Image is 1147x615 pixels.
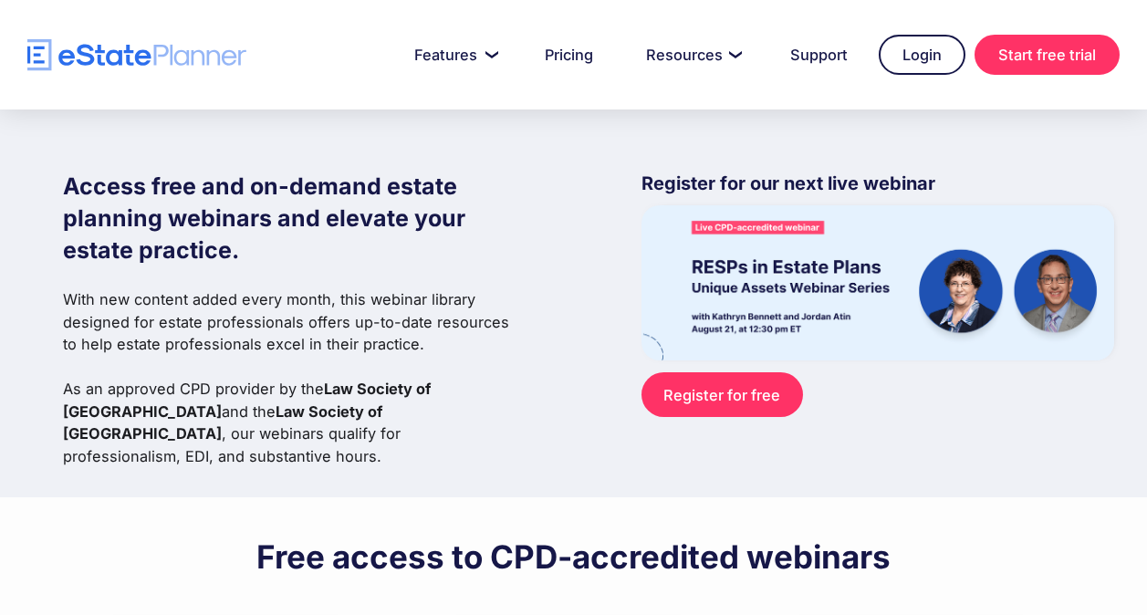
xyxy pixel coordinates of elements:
[523,36,615,73] a: Pricing
[256,537,891,577] h2: Free access to CPD-accredited webinars
[27,39,246,71] a: home
[641,171,1114,205] p: Register for our next live webinar
[63,171,515,266] h1: Access free and on-demand estate planning webinars and elevate your estate practice.
[641,205,1114,360] img: eState Academy webinar
[624,36,759,73] a: Resources
[879,35,965,75] a: Login
[63,288,515,467] p: With new content added every month, this webinar library designed for estate professionals offers...
[641,372,803,417] a: Register for free
[392,36,514,73] a: Features
[63,380,431,420] strong: Law Society of [GEOGRAPHIC_DATA]
[768,36,870,73] a: Support
[975,35,1120,75] a: Start free trial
